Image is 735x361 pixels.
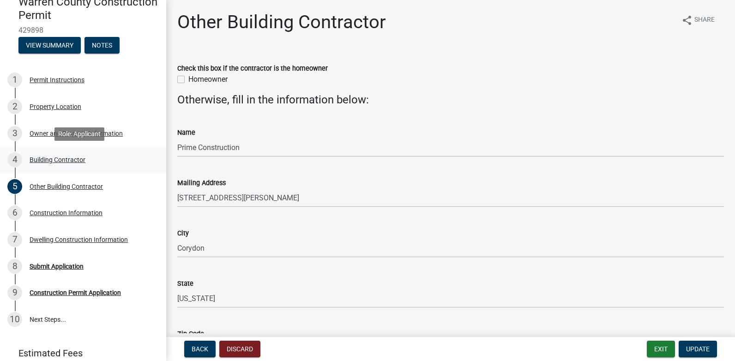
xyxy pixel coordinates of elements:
[177,11,386,33] h1: Other Building Contractor
[18,37,81,54] button: View Summary
[18,42,81,49] wm-modal-confirm: Summary
[177,230,189,237] label: City
[7,126,22,141] div: 3
[681,15,693,26] i: share
[84,37,120,54] button: Notes
[647,341,675,357] button: Exit
[679,341,717,357] button: Update
[7,179,22,194] div: 5
[7,152,22,167] div: 4
[7,205,22,220] div: 6
[30,103,81,110] div: Property Location
[30,183,103,190] div: Other Building Contractor
[219,341,260,357] button: Discard
[30,77,84,83] div: Permit Instructions
[54,127,104,141] div: Role: Applicant
[7,259,22,274] div: 8
[177,281,193,287] label: State
[192,345,208,353] span: Back
[7,285,22,300] div: 9
[30,289,121,296] div: Construction Permit Application
[84,42,120,49] wm-modal-confirm: Notes
[177,93,724,107] h4: Otherwise, fill in the information below:
[188,74,228,85] label: Homeowner
[686,345,710,353] span: Update
[674,11,722,29] button: shareShare
[7,312,22,327] div: 10
[177,331,204,337] label: Zip Code
[7,99,22,114] div: 2
[177,180,226,187] label: Mailing Address
[7,232,22,247] div: 7
[694,15,715,26] span: Share
[30,130,123,137] div: Owner and Property Information
[30,156,85,163] div: Building Contractor
[30,263,84,270] div: Submit Application
[18,26,148,35] span: 429898
[7,72,22,87] div: 1
[177,130,195,136] label: Name
[30,210,102,216] div: Construction Information
[184,341,216,357] button: Back
[177,66,328,72] label: Check this box if the contractor is the homeowner
[30,236,128,243] div: Dwelling Construction Information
